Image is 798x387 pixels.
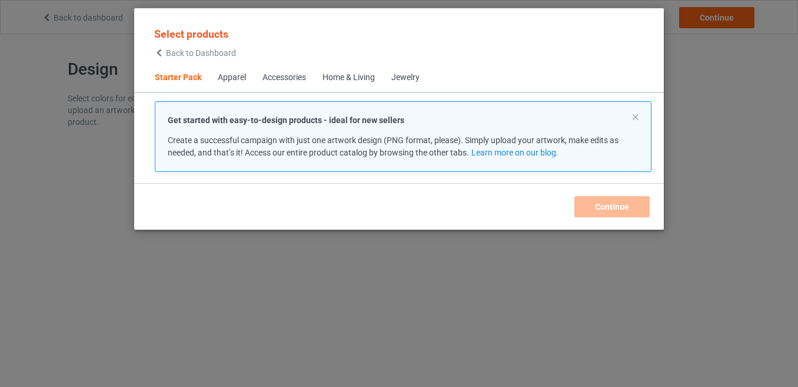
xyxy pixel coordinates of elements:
strong: Get started with easy-to-design products - ideal for new sellers [168,115,404,125]
span: Back to Dashboard [166,48,236,58]
div: Home & Living [322,72,375,84]
div: Jewelry [391,72,420,84]
div: Apparel [218,72,246,84]
a: Learn more on our blog. [471,148,558,157]
span: Starter Pack [147,64,210,92]
div: Accessories [262,72,306,84]
span: Select products [154,28,228,40]
span: Create a successful campaign with just one artwork design (PNG format, please). Simply upload you... [168,135,619,157]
